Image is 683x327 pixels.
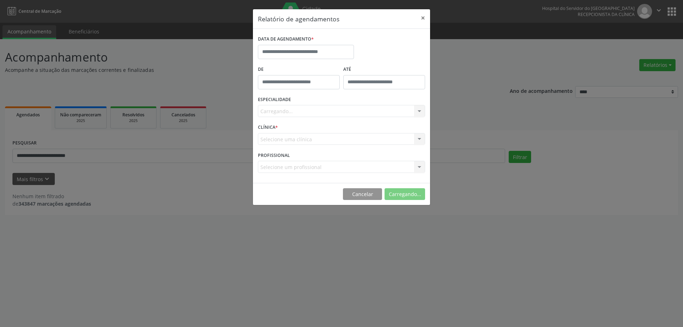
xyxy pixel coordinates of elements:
label: PROFISSIONAL [258,150,290,161]
button: Close [416,9,430,27]
label: De [258,64,340,75]
button: Cancelar [343,188,382,200]
label: ATÉ [343,64,425,75]
label: ESPECIALIDADE [258,94,291,105]
label: DATA DE AGENDAMENTO [258,34,314,45]
label: CLÍNICA [258,122,278,133]
h5: Relatório de agendamentos [258,14,339,23]
button: Carregando... [385,188,425,200]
